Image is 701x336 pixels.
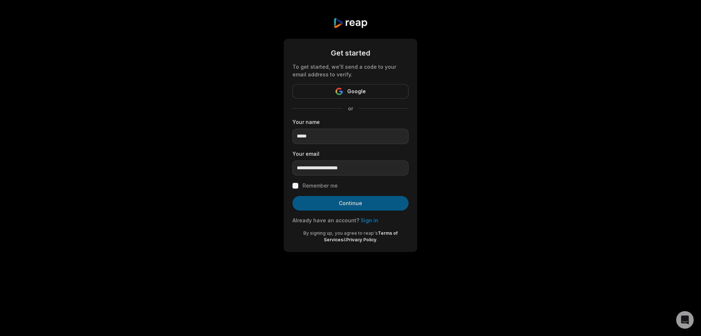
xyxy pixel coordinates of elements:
label: Remember me [303,181,338,190]
a: Sign in [361,217,378,223]
button: Google [292,84,409,99]
span: . [376,237,378,242]
img: reap [333,18,368,29]
div: To get started, we'll send a code to your email address to verify. [292,63,409,78]
span: By signing up, you agree to reap's [303,230,378,236]
span: Google [347,87,366,96]
label: Your name [292,118,409,126]
span: & [343,237,346,242]
span: or [342,105,359,112]
button: Continue [292,196,409,211]
span: Already have an account? [292,217,359,223]
a: Privacy Policy [346,237,376,242]
div: Get started [292,48,409,58]
label: Your email [292,150,409,158]
div: Open Intercom Messenger [676,311,694,329]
